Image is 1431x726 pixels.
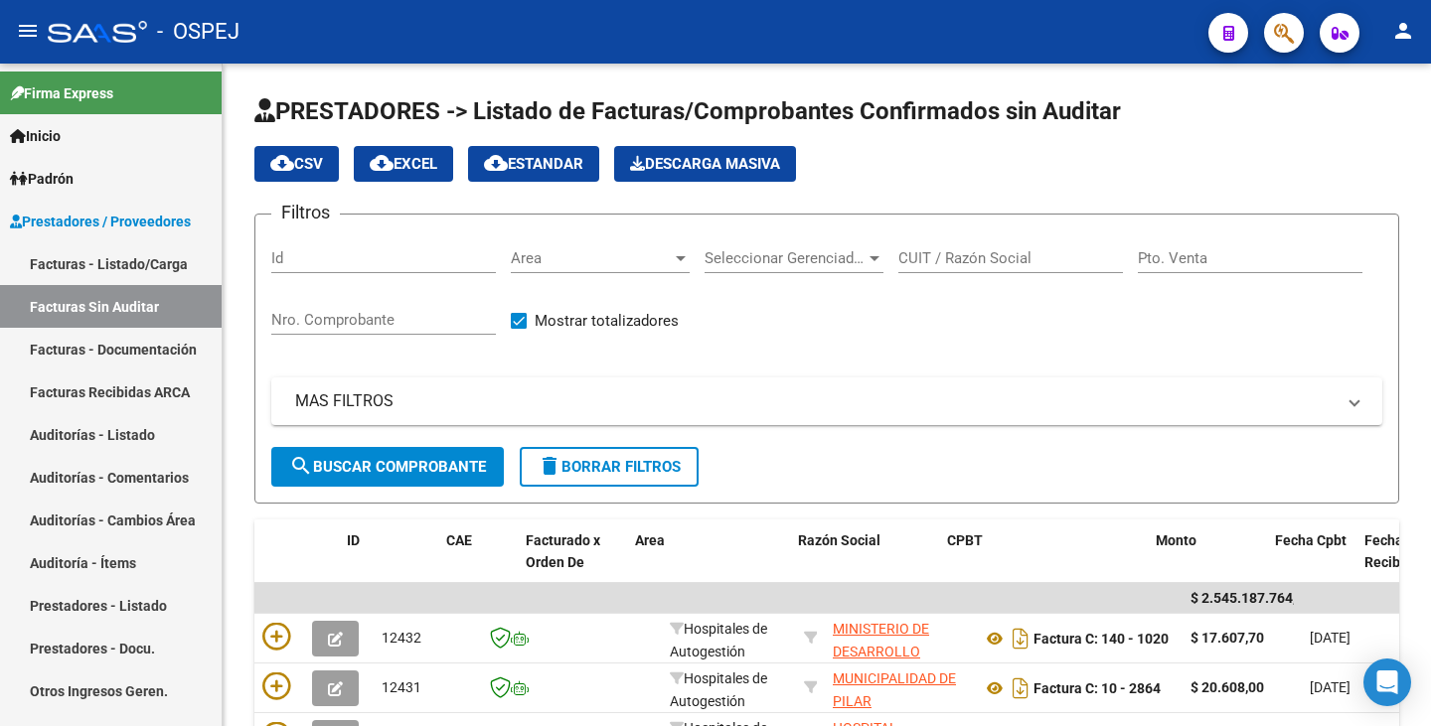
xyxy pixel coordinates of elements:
[1008,672,1033,704] i: Descargar documento
[10,125,61,147] span: Inicio
[254,97,1121,125] span: PRESTADORES -> Listado de Facturas/Comprobantes Confirmados sin Auditar
[254,146,339,182] button: CSV
[347,532,360,548] span: ID
[947,532,983,548] span: CPBT
[1391,19,1415,43] mat-icon: person
[1310,679,1351,695] span: [DATE]
[833,618,966,659] div: 30999059216
[1033,631,1169,647] strong: Factura C: 140 - 1020
[295,390,1335,412] mat-panel-title: MAS FILTROS
[670,621,767,659] span: Hospitales de Autogestión
[627,519,761,607] datatable-header-cell: Area
[511,249,672,267] span: Area
[271,199,340,226] h3: Filtros
[16,19,40,43] mat-icon: menu
[1363,658,1411,706] div: Open Intercom Messenger
[1156,532,1196,548] span: Monto
[1267,519,1356,607] datatable-header-cell: Fecha Cpbt
[1275,532,1347,548] span: Fecha Cpbt
[1008,623,1033,654] i: Descargar documento
[289,454,313,478] mat-icon: search
[538,458,681,476] span: Borrar Filtros
[1148,519,1267,607] datatable-header-cell: Monto
[446,532,472,548] span: CAE
[790,519,939,607] datatable-header-cell: Razón Social
[1364,532,1420,571] span: Fecha Recibido
[370,155,437,173] span: EXCEL
[1033,680,1161,696] strong: Factura C: 10 - 2864
[370,151,394,175] mat-icon: cloud_download
[1191,679,1264,695] strong: $ 20.608,00
[270,155,323,173] span: CSV
[1191,630,1264,646] strong: $ 17.607,70
[518,519,627,607] datatable-header-cell: Facturado x Orden De
[271,377,1382,425] mat-expansion-panel-header: MAS FILTROS
[798,532,880,548] span: Razón Social
[382,679,421,695] span: 12431
[705,249,866,267] span: Seleccionar Gerenciador
[271,447,504,487] button: Buscar Comprobante
[10,82,113,104] span: Firma Express
[270,151,294,175] mat-icon: cloud_download
[614,146,796,182] app-download-masive: Descarga masiva de comprobantes (adjuntos)
[339,519,438,607] datatable-header-cell: ID
[833,621,929,682] span: MINISTERIO DE DESARROLLO HUMANO
[354,146,453,182] button: EXCEL
[939,519,1148,607] datatable-header-cell: CPBT
[484,155,583,173] span: Estandar
[289,458,486,476] span: Buscar Comprobante
[382,630,421,646] span: 12432
[833,670,956,709] span: MUNICIPALIDAD DE PILAR
[538,454,561,478] mat-icon: delete
[1310,630,1351,646] span: [DATE]
[468,146,599,182] button: Estandar
[438,519,518,607] datatable-header-cell: CAE
[535,309,679,333] span: Mostrar totalizadores
[635,532,665,548] span: Area
[10,168,74,190] span: Padrón
[630,155,780,173] span: Descarga Masiva
[526,532,600,571] span: Facturado x Orden De
[614,146,796,182] button: Descarga Masiva
[833,667,966,709] div: 30999005825
[484,151,508,175] mat-icon: cloud_download
[520,447,699,487] button: Borrar Filtros
[1191,590,1312,606] span: $ 2.545.187.764,48
[10,211,191,232] span: Prestadores / Proveedores
[670,670,767,709] span: Hospitales de Autogestión
[157,10,239,54] span: - OSPEJ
